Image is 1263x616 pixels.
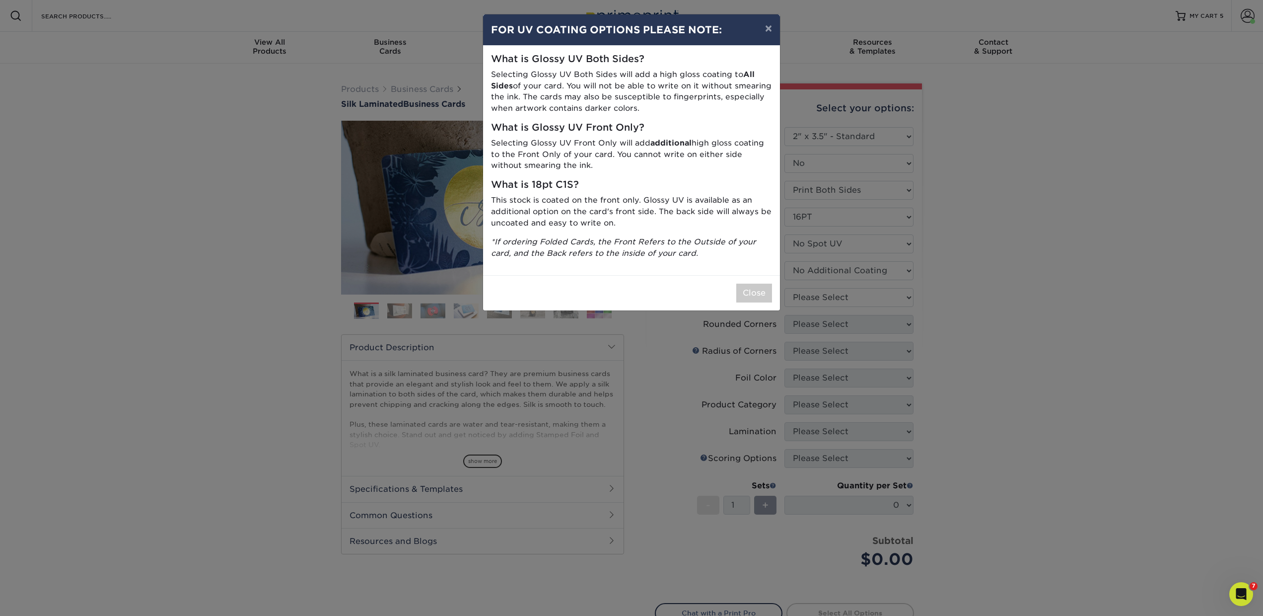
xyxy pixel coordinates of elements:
[491,122,772,134] h5: What is Glossy UV Front Only?
[1250,582,1258,590] span: 7
[491,195,772,229] p: This stock is coated on the front only. Glossy UV is available as an additional option on the car...
[491,70,755,90] strong: All Sides
[491,22,772,37] h4: FOR UV COATING OPTIONS PLEASE NOTE:
[757,14,780,42] button: ×
[491,54,772,65] h5: What is Glossy UV Both Sides?
[491,179,772,191] h5: What is 18pt C1S?
[1229,582,1253,606] iframe: Intercom live chat
[491,138,772,171] p: Selecting Glossy UV Front Only will add high gloss coating to the Front Only of your card. You ca...
[650,138,692,148] strong: additional
[491,69,772,114] p: Selecting Glossy UV Both Sides will add a high gloss coating to of your card. You will not be abl...
[491,237,756,258] i: *If ordering Folded Cards, the Front Refers to the Outside of your card, and the Back refers to t...
[736,284,772,303] button: Close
